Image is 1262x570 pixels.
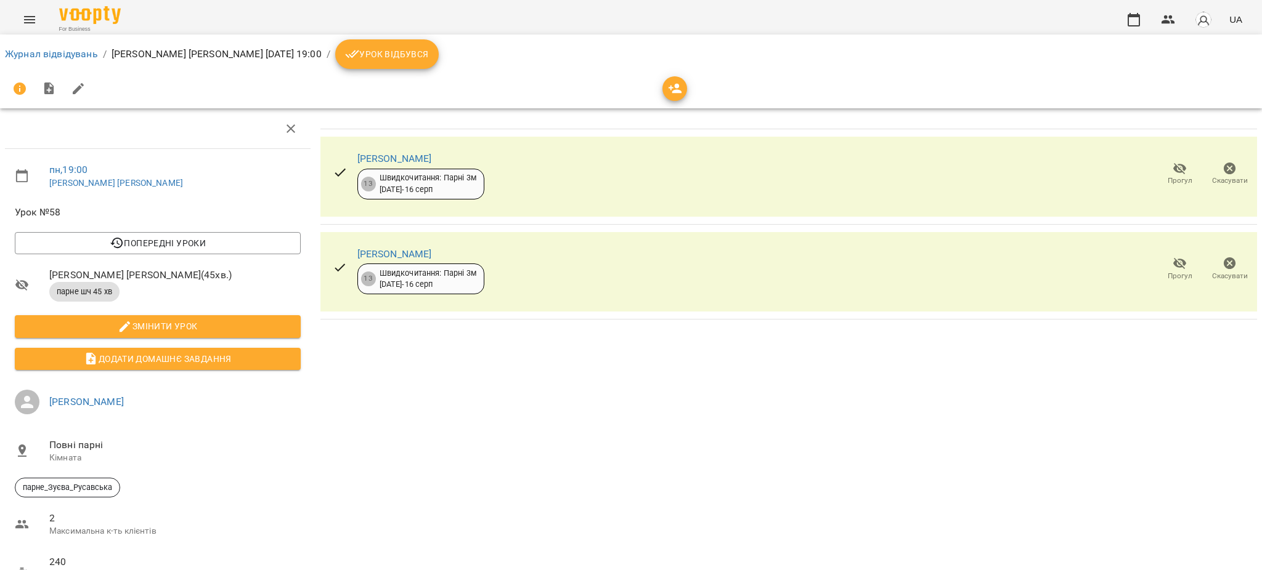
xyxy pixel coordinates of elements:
div: Швидкочитання: Парні 3м [DATE] - 16 серп [380,172,476,195]
span: Повні парні [49,438,301,452]
li: / [103,47,107,62]
button: Урок відбувся [335,39,439,69]
button: Menu [15,5,44,34]
span: 2 [49,511,301,526]
span: [PERSON_NAME] [PERSON_NAME] ( 45 хв. ) [49,268,301,283]
a: Журнал відвідувань [5,48,98,60]
span: Урок відбувся [345,47,429,62]
button: Прогул [1155,252,1205,286]
span: Урок №58 [15,205,301,220]
img: Voopty Logo [59,6,121,24]
p: Максимальна к-ть клієнтів [49,525,301,537]
span: Прогул [1168,175,1192,186]
button: Змінити урок [15,315,301,337]
span: Попередні уроки [25,236,291,251]
li: / [327,47,330,62]
span: Додати домашнє завдання [25,351,291,366]
span: Змінити урок [25,319,291,334]
p: Кімната [49,452,301,464]
div: Швидкочитання: Парні 3м [DATE] - 16 серп [380,268,476,291]
a: [PERSON_NAME] [357,248,432,260]
span: Скасувати [1212,175,1248,186]
a: [PERSON_NAME] [PERSON_NAME] [49,178,183,188]
a: [PERSON_NAME] [357,153,432,164]
span: 240 [49,555,301,569]
a: пн , 19:00 [49,164,88,175]
button: Прогул [1155,157,1205,191]
a: [PERSON_NAME] [49,396,124,407]
p: [PERSON_NAME] [PERSON_NAME] [DATE] 19:00 [112,47,322,62]
button: Скасувати [1205,252,1255,286]
span: UA [1229,13,1242,26]
button: Додати домашнє завдання [15,348,301,370]
button: UA [1224,8,1247,31]
span: парне шч 45 хв [49,286,120,297]
span: For Business [59,25,121,33]
span: Прогул [1168,271,1192,281]
nav: breadcrumb [5,39,1257,69]
div: 13 [361,271,376,286]
button: Попередні уроки [15,232,301,254]
img: avatar_s.png [1195,11,1212,28]
span: парне_Зуєва_Русавська [15,482,120,493]
button: Скасувати [1205,157,1255,191]
div: парне_Зуєва_Русавська [15,478,120,497]
span: Скасувати [1212,271,1248,281]
div: 13 [361,177,376,191]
